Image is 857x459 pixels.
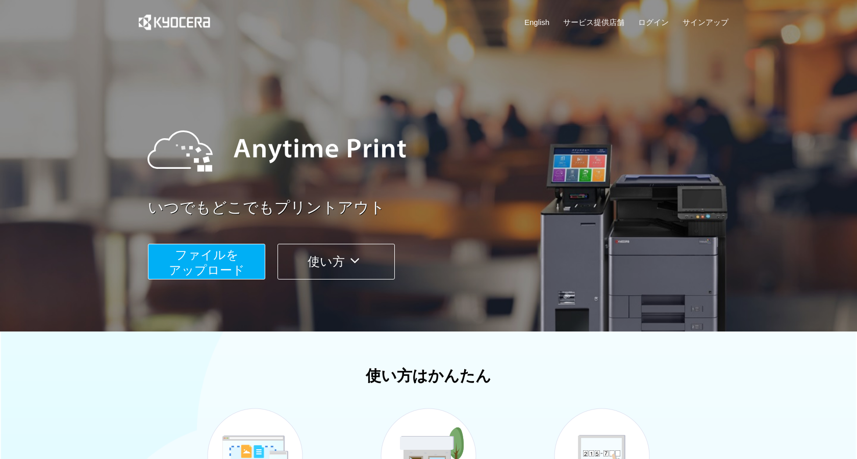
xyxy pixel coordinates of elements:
[638,17,669,28] a: ログイン
[169,248,245,277] span: ファイルを ​​アップロード
[148,197,735,219] a: いつでもどこでもプリントアウト
[524,17,549,28] a: English
[148,244,265,279] button: ファイルを​​アップロード
[683,17,728,28] a: サインアップ
[563,17,624,28] a: サービス提供店舗
[278,244,395,279] button: 使い方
